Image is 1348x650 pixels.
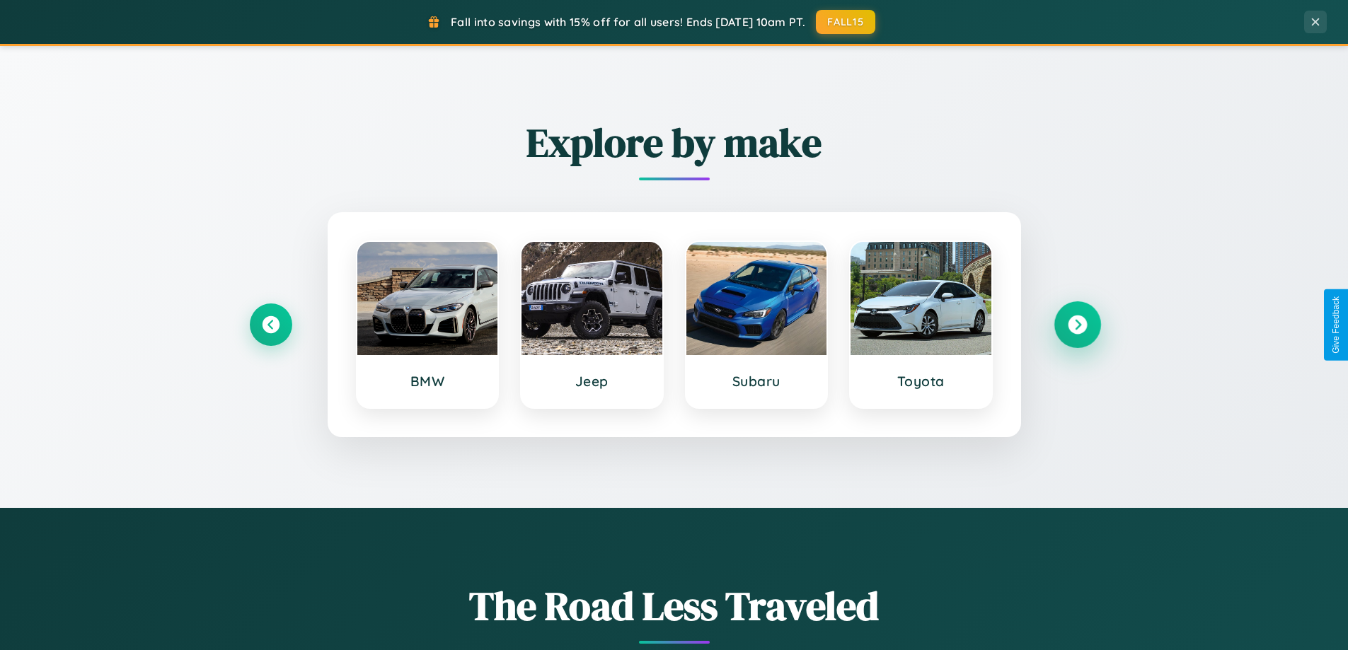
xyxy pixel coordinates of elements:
[250,579,1099,633] h1: The Road Less Traveled
[1331,296,1341,354] div: Give Feedback
[865,373,977,390] h3: Toyota
[701,373,813,390] h3: Subaru
[250,115,1099,170] h2: Explore by make
[536,373,648,390] h3: Jeep
[816,10,875,34] button: FALL15
[371,373,484,390] h3: BMW
[451,15,805,29] span: Fall into savings with 15% off for all users! Ends [DATE] 10am PT.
